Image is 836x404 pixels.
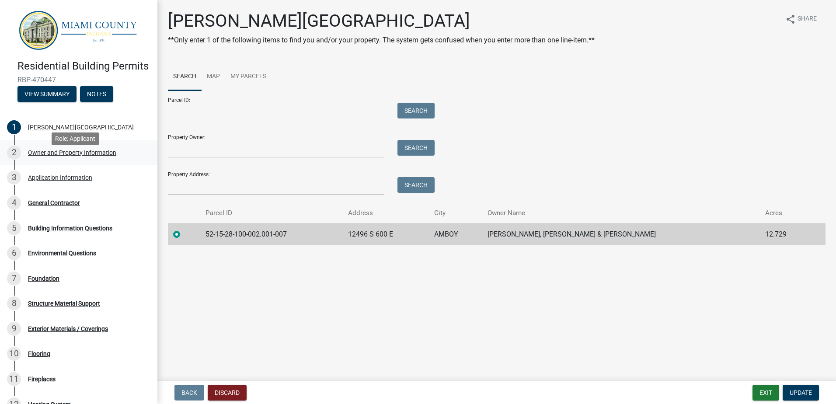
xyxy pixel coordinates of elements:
span: Share [798,14,817,24]
div: General Contractor [28,200,80,206]
td: [PERSON_NAME], [PERSON_NAME] & [PERSON_NAME] [482,223,759,245]
div: 1 [7,120,21,134]
div: Owner and Property Information [28,150,116,156]
div: 8 [7,296,21,310]
button: Notes [80,86,113,102]
div: 11 [7,372,21,386]
th: Acres [760,203,809,223]
button: Search [397,140,435,156]
button: Discard [208,385,247,401]
button: Search [397,103,435,118]
div: Role: Applicant [52,132,99,145]
div: Structure Material Support [28,300,100,306]
td: 12496 S 600 E [343,223,429,245]
div: Environmental Questions [28,250,96,256]
td: 52-15-28-100-002.001-007 [200,223,343,245]
div: Foundation [28,275,59,282]
th: Parcel ID [200,203,343,223]
wm-modal-confirm: Notes [80,91,113,98]
button: Update [783,385,819,401]
td: AMBOY [429,223,482,245]
td: 12.729 [760,223,809,245]
div: Flooring [28,351,50,357]
h1: [PERSON_NAME][GEOGRAPHIC_DATA] [168,10,595,31]
span: RBP-470447 [17,76,140,84]
a: Search [168,63,202,91]
div: 9 [7,322,21,336]
button: Search [397,177,435,193]
div: 10 [7,347,21,361]
div: [PERSON_NAME][GEOGRAPHIC_DATA] [28,124,134,130]
th: Address [343,203,429,223]
div: 4 [7,196,21,210]
i: share [785,14,796,24]
div: 2 [7,146,21,160]
div: 6 [7,246,21,260]
div: Building Information Questions [28,225,112,231]
th: Owner Name [482,203,759,223]
h4: Residential Building Permits [17,60,150,73]
button: Back [174,385,204,401]
span: Back [181,389,197,396]
img: Miami County, Indiana [17,9,143,51]
div: Exterior Materials / Coverings [28,326,108,332]
div: Application Information [28,174,92,181]
div: 5 [7,221,21,235]
button: View Summary [17,86,77,102]
button: shareShare [778,10,824,28]
wm-modal-confirm: Summary [17,91,77,98]
a: Map [202,63,225,91]
div: 7 [7,272,21,286]
th: City [429,203,482,223]
span: Update [790,389,812,396]
a: My Parcels [225,63,272,91]
p: **Only enter 1 of the following items to find you and/or your property. The system gets confused ... [168,35,595,45]
div: Fireplaces [28,376,56,382]
button: Exit [752,385,779,401]
div: 3 [7,171,21,185]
